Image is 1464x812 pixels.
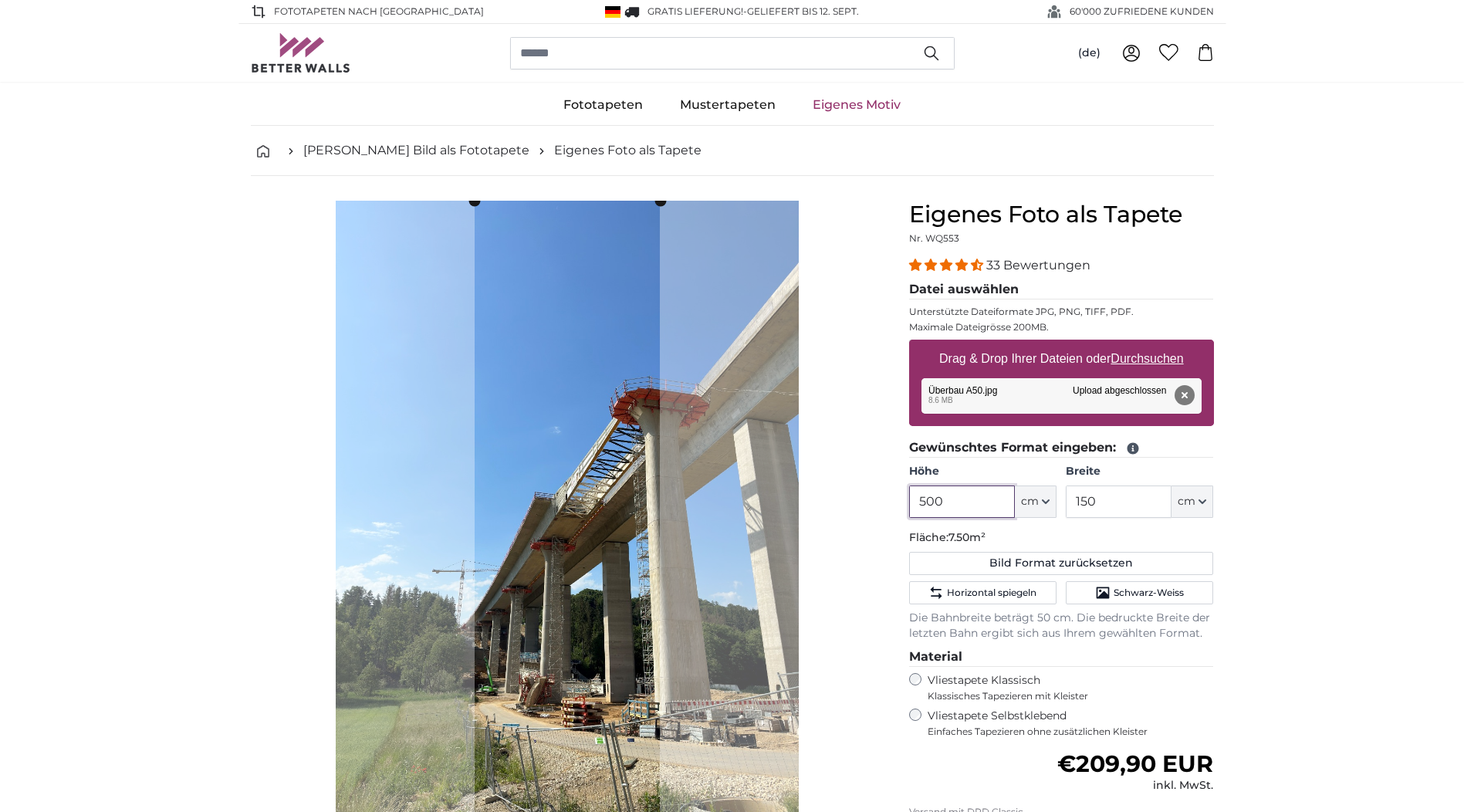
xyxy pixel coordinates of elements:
span: Fototapeten nach [GEOGRAPHIC_DATA] [274,5,484,19]
img: Betterwalls [251,33,351,73]
span: Geliefert bis 12. Sept. [747,5,859,17]
a: Fototapeten [545,85,661,125]
div: inkl. MwSt. [1057,778,1213,793]
img: Deutschland [605,6,620,18]
span: Nr. WQ553 [909,232,959,244]
a: Mustertapeten [661,85,794,125]
legend: Gewünschtes Format eingeben: [909,438,1214,458]
span: 60'000 ZUFRIEDENE KUNDEN [1070,5,1214,19]
button: (de) [1066,39,1113,67]
span: cm [1178,494,1195,509]
p: Maximale Dateigrösse 200MB. [909,321,1214,333]
p: Fläche: [909,530,1214,546]
button: cm [1172,486,1213,518]
a: [PERSON_NAME] Bild als Fototapete [303,141,529,160]
legend: Datei auswählen [909,280,1214,299]
p: Die Bahnbreite beträgt 50 cm. Die bedruckte Breite der letzten Bahn ergibt sich aus Ihrem gewählt... [909,611,1214,641]
legend: Material [909,648,1214,667]
label: Vliestapete Klassisch [928,673,1201,702]
a: Eigenes Foto als Tapete [554,141,702,160]
button: Horizontal spiegeln [909,581,1057,604]
label: Drag & Drop Ihrer Dateien oder [933,343,1190,374]
span: Einfaches Tapezieren ohne zusätzlichen Kleister [928,726,1214,738]
span: 33 Bewertungen [986,258,1090,272]
span: cm [1021,494,1039,509]
label: Höhe [909,464,1057,479]
span: Schwarz-Weiss [1114,587,1184,599]
button: Bild Format zurücksetzen [909,552,1214,575]
button: Schwarz-Weiss [1066,581,1213,604]
span: Klassisches Tapezieren mit Kleister [928,690,1201,702]
span: GRATIS Lieferung! [647,5,743,17]
h1: Eigenes Foto als Tapete [909,201,1214,228]
span: - [743,5,859,17]
button: cm [1015,486,1057,518]
span: 4.33 stars [909,258,986,272]
span: €209,90 EUR [1057,749,1213,778]
label: Vliestapete Selbstklebend [928,709,1214,738]
u: Durchsuchen [1111,352,1183,365]
span: 7.50m² [948,530,986,544]
a: Eigenes Motiv [794,85,919,125]
p: Unterstützte Dateiformate JPG, PNG, TIFF, PDF. [909,306,1214,318]
nav: breadcrumbs [251,126,1214,176]
span: Horizontal spiegeln [947,587,1036,599]
label: Breite [1066,464,1213,479]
